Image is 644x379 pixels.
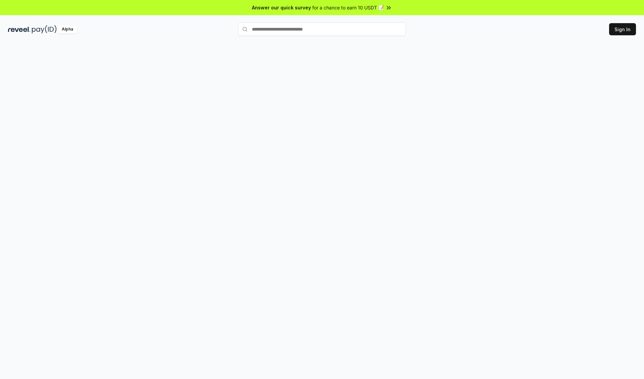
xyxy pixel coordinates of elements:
button: Sign In [609,23,636,35]
img: pay_id [32,25,57,34]
div: Alpha [58,25,77,34]
img: reveel_dark [8,25,31,34]
span: for a chance to earn 10 USDT 📝 [312,4,384,11]
span: Answer our quick survey [252,4,311,11]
